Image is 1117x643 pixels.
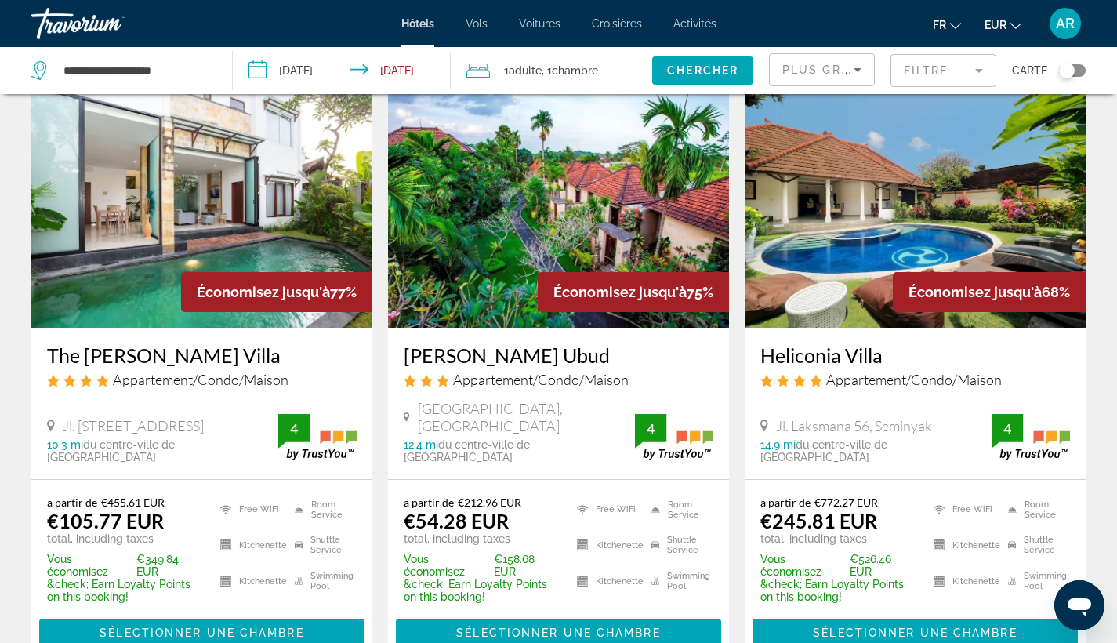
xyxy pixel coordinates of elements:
a: Activités [673,17,716,30]
a: Vols [466,17,488,30]
li: Room Service [1000,496,1070,524]
del: €212.96 EUR [458,496,521,509]
a: Travorium [31,3,188,44]
span: Appartement/Condo/Maison [113,371,288,388]
p: total, including taxes [47,532,201,545]
li: Kitchenette [569,567,644,595]
span: Vous économisez [760,553,846,578]
li: Shuttle Service [287,532,357,560]
li: Free WiFi [212,496,287,524]
div: 4 star Apartment [760,371,1070,388]
span: a partir de [760,496,811,509]
a: Sélectionner une chambre [396,622,721,639]
img: Hotel image [388,77,729,328]
iframe: Bouton de lancement de la fenêtre de messagerie [1054,580,1104,630]
span: Sélectionner une chambre [456,627,660,639]
a: The [PERSON_NAME] Villa [47,343,357,367]
img: trustyou-badge.svg [278,414,357,460]
span: Adulte [509,64,542,77]
p: &check; Earn Loyalty Points on this booking! [404,578,557,603]
span: Économisez jusqu'à [553,284,687,300]
button: Chercher [652,56,753,85]
p: €158.68 EUR [404,553,557,578]
span: fr [933,19,946,31]
span: 1 [504,60,542,82]
p: &check; Earn Loyalty Points on this booking! [760,578,914,603]
img: Hotel image [31,77,372,328]
li: Swimming Pool [287,567,357,595]
ins: €245.81 EUR [760,509,877,532]
span: du centre-ville de [GEOGRAPHIC_DATA] [404,438,530,463]
div: 77% [181,272,372,312]
span: AR [1056,16,1075,31]
span: 14.9 mi [760,438,796,451]
ins: €54.28 EUR [404,509,509,532]
span: EUR [985,19,1006,31]
span: , 1 [542,60,598,82]
a: Voitures [519,17,560,30]
button: Check-in date: Sep 16, 2025 Check-out date: Sep 19, 2025 [233,47,450,94]
span: du centre-ville de [GEOGRAPHIC_DATA] [760,438,887,463]
li: Shuttle Service [1000,532,1070,560]
a: [PERSON_NAME] Ubud [404,343,713,367]
div: 68% [893,272,1086,312]
span: 12.4 mi [404,438,438,451]
span: Vous économisez [404,553,490,578]
li: Kitchenette [926,532,1000,560]
li: Swimming Pool [1000,567,1070,595]
img: Hotel image [745,77,1086,328]
del: €772.27 EUR [814,496,878,509]
p: €526.46 EUR [760,553,914,578]
li: Room Service [287,496,357,524]
li: Kitchenette [212,567,287,595]
span: Plus grandes économies [782,64,970,76]
span: Jl. Laksmana 56, Seminyak [776,417,932,434]
div: 4 [635,420,666,438]
span: Appartement/Condo/Maison [826,371,1002,388]
button: Toggle map [1047,64,1086,78]
a: Croisières [592,17,642,30]
img: trustyou-badge.svg [992,414,1070,460]
span: du centre-ville de [GEOGRAPHIC_DATA] [47,438,175,463]
div: 3 star Apartment [404,371,713,388]
a: Hôtels [401,17,434,30]
p: total, including taxes [760,532,914,545]
button: Filter [890,53,996,88]
p: &check; Earn Loyalty Points on this booking! [47,578,201,603]
li: Kitchenette [212,532,287,560]
li: Free WiFi [926,496,1000,524]
a: Sélectionner une chambre [39,622,364,639]
img: trustyou-badge.svg [635,414,713,460]
p: total, including taxes [404,532,557,545]
li: Shuttle Service [644,532,713,560]
li: Kitchenette [569,532,644,560]
li: Free WiFi [569,496,644,524]
span: 10.3 mi [47,438,83,451]
span: a partir de [404,496,454,509]
button: Travelers: 1 adult, 0 children [451,47,652,94]
span: Carte [1012,60,1047,82]
span: Sélectionner une chambre [813,627,1017,639]
a: Heliconia Villa [760,343,1070,367]
span: Jl. [STREET_ADDRESS] [63,417,204,434]
span: Appartement/Condo/Maison [453,371,629,388]
del: €455.61 EUR [101,496,165,509]
span: Économisez jusqu'à [197,284,330,300]
span: [GEOGRAPHIC_DATA], [GEOGRAPHIC_DATA] [418,400,635,434]
li: Kitchenette [926,567,1000,595]
p: €349.84 EUR [47,553,201,578]
li: Swimming Pool [644,567,713,595]
span: Sélectionner une chambre [100,627,303,639]
mat-select: Sort by [782,60,861,79]
div: 75% [538,272,729,312]
div: 4 star Apartment [47,371,357,388]
span: Économisez jusqu'à [908,284,1042,300]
